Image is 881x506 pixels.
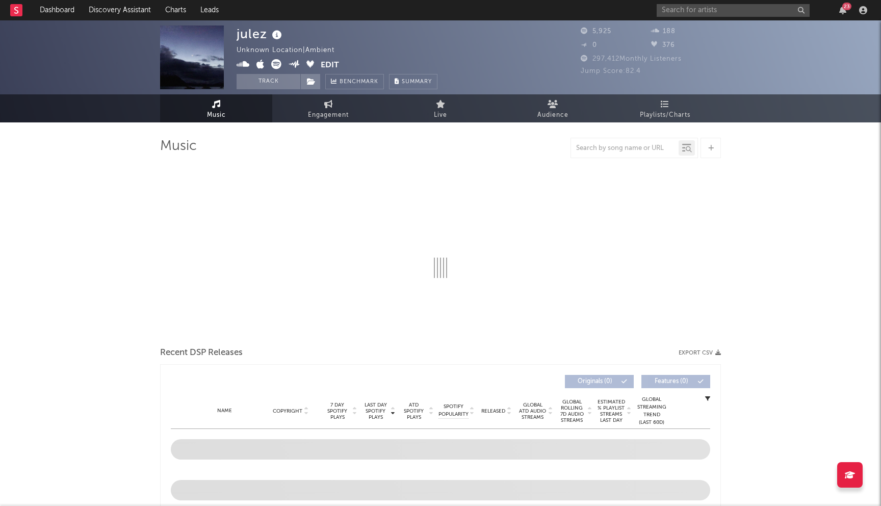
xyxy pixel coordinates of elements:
[438,403,469,418] span: Spotify Popularity
[160,347,243,359] span: Recent DSP Releases
[160,94,272,122] a: Music
[581,28,611,35] span: 5,925
[842,3,851,10] div: 23
[519,402,547,420] span: Global ATD Audio Streams
[362,402,389,420] span: Last Day Spotify Plays
[609,94,721,122] a: Playlists/Charts
[581,56,682,62] span: 297,412 Monthly Listeners
[651,42,675,48] span: 376
[558,399,586,423] span: Global Rolling 7D Audio Streams
[537,109,568,121] span: Audience
[679,350,721,356] button: Export CSV
[640,109,690,121] span: Playlists/Charts
[641,375,710,388] button: Features(0)
[389,74,437,89] button: Summary
[237,44,346,57] div: Unknown Location | Ambient
[657,4,810,17] input: Search for artists
[402,79,432,85] span: Summary
[497,94,609,122] a: Audience
[572,378,618,385] span: Originals ( 0 )
[308,109,349,121] span: Engagement
[581,42,597,48] span: 0
[237,74,300,89] button: Track
[325,74,384,89] a: Benchmark
[324,402,351,420] span: 7 Day Spotify Plays
[340,76,378,88] span: Benchmark
[273,408,302,414] span: Copyright
[191,407,258,415] div: Name
[581,68,641,74] span: Jump Score: 82.4
[237,26,284,42] div: julez
[565,375,634,388] button: Originals(0)
[571,144,679,153] input: Search by song name or URL
[651,28,676,35] span: 188
[272,94,384,122] a: Engagement
[597,399,625,423] span: Estimated % Playlist Streams Last Day
[839,6,846,14] button: 23
[636,396,667,426] div: Global Streaming Trend (Last 60D)
[434,109,447,121] span: Live
[207,109,226,121] span: Music
[384,94,497,122] a: Live
[648,378,695,385] span: Features ( 0 )
[400,402,427,420] span: ATD Spotify Plays
[481,408,505,414] span: Released
[321,59,339,72] button: Edit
